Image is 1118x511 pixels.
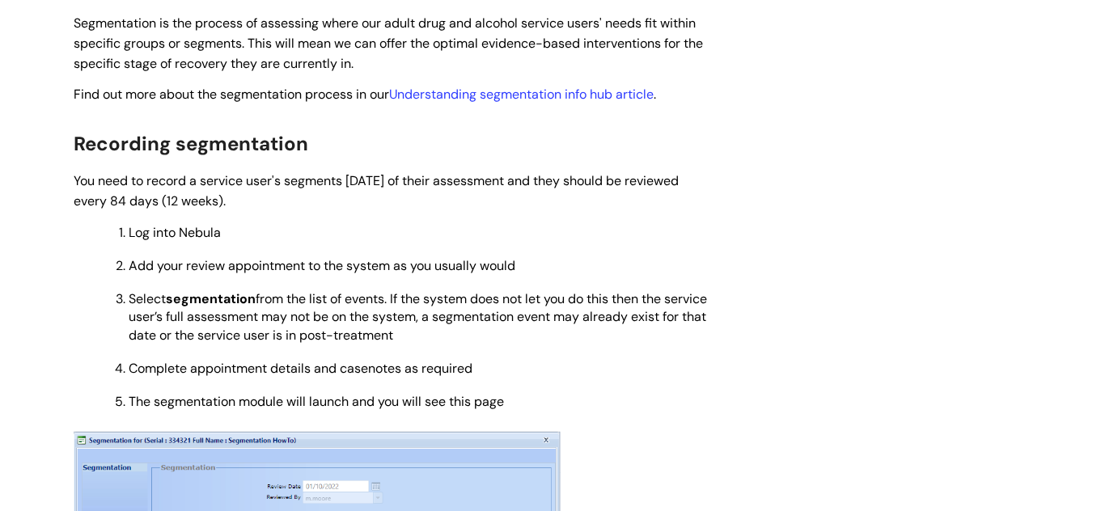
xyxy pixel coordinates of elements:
[74,131,308,156] span: Recording segmentation
[129,290,707,343] span: Select from the list of events. If the system does not let you do this then the service user’s fu...
[74,86,656,103] span: Find out more about the segmentation process in our .
[129,224,221,241] span: Log into Nebula
[166,290,256,307] strong: segmentation
[389,86,654,103] a: Understanding segmentation info hub article
[74,172,679,209] span: You need to record a service user's segments [DATE] of their assessment and they should be review...
[129,360,472,377] span: Complete appointment details and casenotes as required
[129,257,515,274] span: Add your review appointment to the system as you usually would
[74,15,703,72] span: Segmentation is the process of assessing where our adult drug and alcohol service users' needs fi...
[129,393,504,410] span: The segmentation module will launch and you will see this page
